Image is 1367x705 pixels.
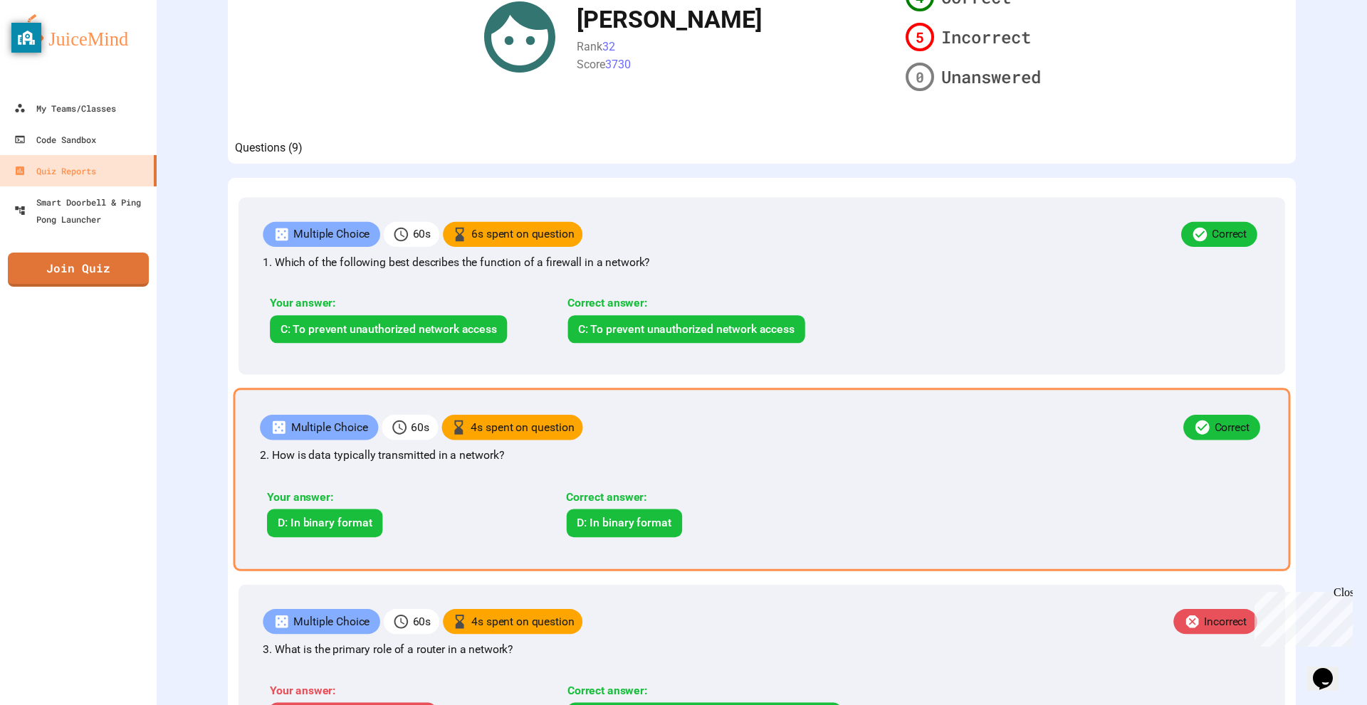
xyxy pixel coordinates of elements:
[605,57,631,70] span: 3730
[11,23,41,53] button: privacy banner
[577,57,605,70] span: Score
[906,63,934,91] div: 0
[1212,226,1247,243] p: Correct
[14,194,151,228] div: Smart Doorbell & Ping Pong Launcher
[263,641,1260,658] p: 3. What is the primary role of a router in a network?
[567,295,841,312] div: Correct answer:
[1249,586,1353,647] iframe: chat widget
[14,131,96,148] div: Code Sandbox
[293,613,370,630] p: Multiple Choice
[567,315,805,343] div: C: To prevent unauthorized network access
[270,315,507,343] div: C: To prevent unauthorized network access
[6,6,98,90] div: Chat with us now!Close
[291,419,368,436] p: Multiple Choice
[577,40,602,53] span: Rank
[270,682,543,699] div: Your answer:
[235,139,303,157] button: Questions (9)
[267,509,382,538] div: D: In binary format
[1215,419,1250,436] p: Correct
[1307,648,1353,691] iframe: chat widget
[270,295,543,312] div: Your answer:
[413,226,431,243] p: 60 s
[567,682,841,699] div: Correct answer:
[293,226,370,243] p: Multiple Choice
[260,447,1264,464] p: 2. How is data typically transmitted in a network?
[941,64,1041,90] span: Unanswered
[14,100,116,117] div: My Teams/Classes
[471,226,574,243] p: 6 s spent on question
[906,23,934,51] div: 5
[566,509,681,538] div: D: In binary format
[602,40,615,53] span: 32
[577,1,762,38] div: [PERSON_NAME]
[566,489,841,506] div: Correct answer:
[941,24,1031,50] span: Incorrect
[1204,613,1247,630] p: Incorrect
[235,139,303,157] div: basic tabs example
[14,14,142,51] img: logo-orange.svg
[263,254,1260,271] p: 1. Which of the following best describes the function of a firewall in a network?
[471,613,574,630] p: 4 s spent on question
[411,419,429,436] p: 60 s
[413,613,431,630] p: 60 s
[8,253,149,287] a: Join Quiz
[471,419,575,436] p: 4 s spent on question
[14,162,96,179] div: Quiz Reports
[267,489,542,506] div: Your answer:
